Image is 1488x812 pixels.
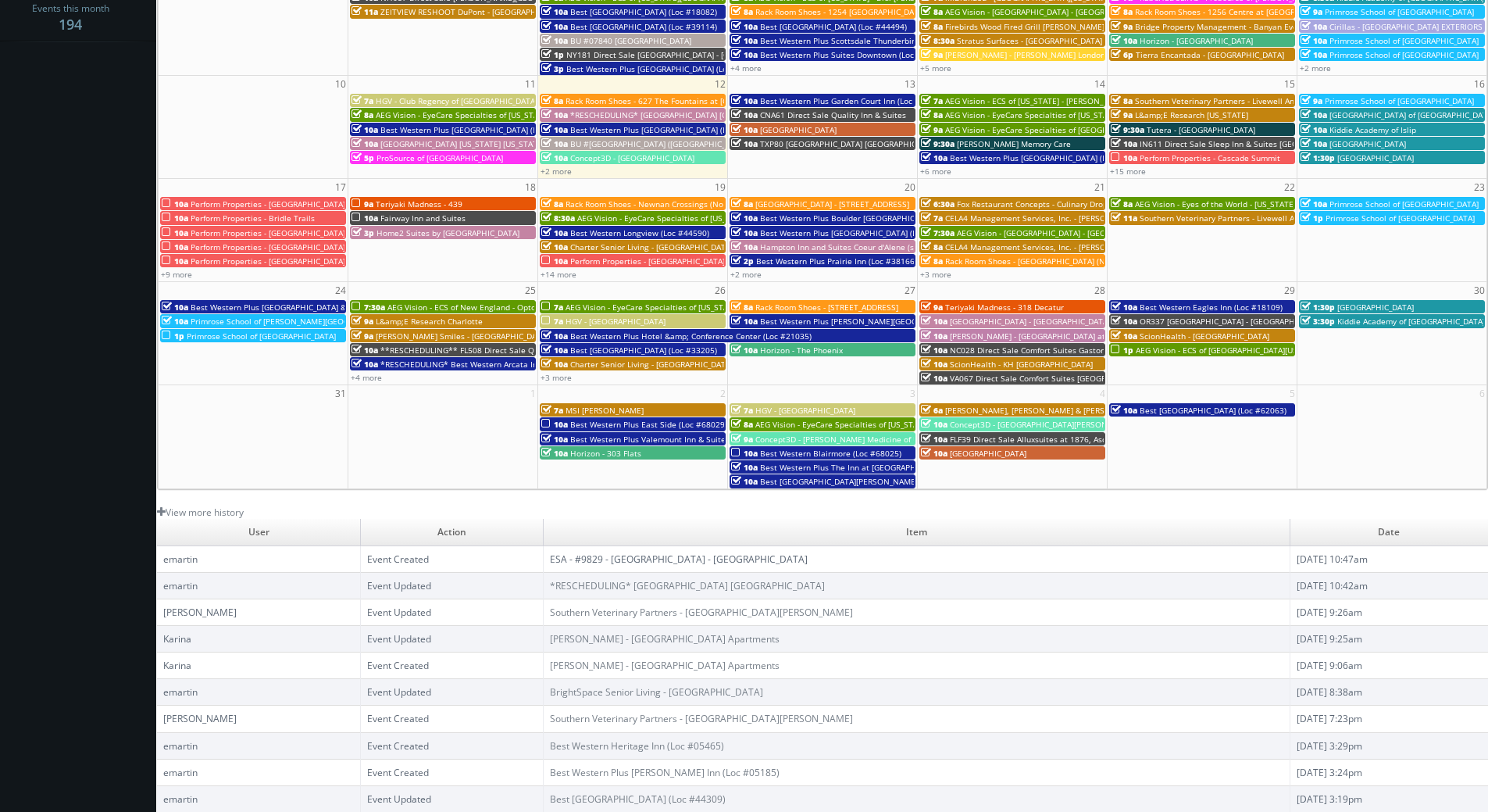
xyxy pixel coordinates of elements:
span: 3:30p [1301,316,1335,327]
span: Primrose School of [GEOGRAPHIC_DATA] [1329,49,1479,60]
span: Perform Properties - [GEOGRAPHIC_DATA] [191,241,345,252]
span: 3 [908,385,917,402]
span: Best Western Plus Valemount Inn & Suites (Loc #62120) [570,434,780,445]
span: 10a [1301,21,1327,32]
span: 11 [523,76,537,92]
span: 10a [541,331,568,342]
span: Events this month [32,1,109,16]
span: 10a [162,213,188,224]
strong: 194 [59,15,82,34]
span: 3p [541,63,564,74]
span: 10a [541,359,568,370]
span: 10a [731,138,758,149]
span: Best Western Plus Boulder [GEOGRAPHIC_DATA] (Loc #06179) [760,213,990,224]
span: 10a [731,448,758,459]
span: 25 [523,282,537,299]
span: Rack Room Shoes - [STREET_ADDRESS] [755,302,898,313]
span: 8a [731,302,753,313]
span: OR337 [GEOGRAPHIC_DATA] - [GEOGRAPHIC_DATA] [1140,316,1327,327]
span: Primrose School of [GEOGRAPHIC_DATA] [1326,213,1475,224]
span: 7a [351,95,373,106]
a: +15 more [1110,166,1146,177]
span: AEG Vision - EyeCare Specialties of [US_STATE] - In Focus Vision Center [755,419,1019,430]
span: ZEITVIEW RESHOOT DuPont - [GEOGRAPHIC_DATA], [GEOGRAPHIC_DATA] [380,6,650,17]
span: 10a [1301,199,1327,209]
span: 8:30a [921,35,955,46]
span: BU #[GEOGRAPHIC_DATA] ([GEOGRAPHIC_DATA]) [570,138,749,149]
span: Kiddie Academy of Islip [1329,124,1416,135]
span: 8a [541,199,563,209]
span: 2p [731,256,754,266]
span: 7a [541,316,563,327]
span: Best Western Blairmore (Loc #68025) [760,448,901,459]
span: 10a [731,476,758,487]
a: +2 more [1300,63,1331,73]
span: Southern Veterinary Partners - Livewell Animal Urgent Care of Goodyear [1140,213,1411,224]
span: 9a [1301,6,1322,17]
span: 28 [1093,282,1107,299]
span: Horizon - The Phoenix [760,345,843,356]
span: 10a [351,213,378,224]
span: L&amp;E Research Charlotte [376,316,483,327]
span: AEG Vision - EyeCare Specialties of [US_STATE] - [PERSON_NAME] Eyecare Associates - [PERSON_NAME] [376,109,762,120]
span: 10a [541,419,568,430]
span: 10a [162,241,188,252]
span: 6 [1478,385,1486,402]
span: 10a [162,227,188,238]
span: NY181 Direct Sale [GEOGRAPHIC_DATA] - [GEOGRAPHIC_DATA] [566,49,798,60]
a: Best Western Plus [PERSON_NAME] Inn (Loc #05185) [550,766,780,779]
span: NC028 Direct Sale Comfort Suites Gastonia- - [GEOGRAPHIC_DATA] [950,345,1198,356]
span: 10a [541,124,568,135]
span: [GEOGRAPHIC_DATA] [950,448,1026,459]
span: 9a [351,331,373,342]
a: [PERSON_NAME] - [GEOGRAPHIC_DATA] Apartments [550,659,780,672]
span: Best Western Plus The Inn at [GEOGRAPHIC_DATA][PERSON_NAME] (Loc #61082) [760,462,1061,473]
span: 17 [334,179,348,195]
span: 9a [1301,95,1322,106]
span: CELA4 Management Services, Inc. - [PERSON_NAME] Genesis [945,241,1172,252]
a: +3 more [541,372,572,383]
a: +3 more [920,269,951,280]
span: 30 [1472,282,1486,299]
span: 5 [1288,385,1297,402]
span: 7a [921,213,943,224]
a: +9 more [161,269,192,280]
span: [PERSON_NAME] Memory Care [957,138,1071,149]
span: Best Western Plus Suites Downtown (Loc #61037) [760,49,947,60]
a: +4 more [351,372,382,383]
span: 9a [351,199,373,209]
span: Best [GEOGRAPHIC_DATA] (Loc #39114) [570,21,717,32]
span: Perform Properties - [GEOGRAPHIC_DATA] [191,256,345,266]
span: 1 [529,385,537,402]
span: 10a [541,227,568,238]
span: 10a [731,241,758,252]
td: Item [543,519,1290,546]
span: CELA4 Management Services, Inc. - [PERSON_NAME] Hyundai [945,213,1174,224]
span: TXP80 [GEOGRAPHIC_DATA] [GEOGRAPHIC_DATA] [760,138,941,149]
span: [PERSON_NAME] - [GEOGRAPHIC_DATA] at Heritage [950,331,1141,342]
span: 16 [1472,76,1486,92]
span: Best Western Plus Hotel &amp; Conference Center (Loc #21035) [570,331,812,342]
span: AEG Vision - [GEOGRAPHIC_DATA] - [GEOGRAPHIC_DATA] [945,6,1152,17]
span: 10a [921,434,947,445]
span: Perform Properties - [GEOGRAPHIC_DATA] [191,227,345,238]
span: Best Western Plus [GEOGRAPHIC_DATA] (Loc #48184) [380,124,579,135]
span: Rack Room Shoes - Newnan Crossings (No Rush) [566,199,746,209]
span: Best Western Plus Prairie Inn (Loc #38166) [756,256,917,266]
a: +4 more [730,63,762,73]
span: Primrose School of [GEOGRAPHIC_DATA] [1325,95,1474,106]
span: Teriyaki Madness - 439 [376,199,462,209]
a: Best [GEOGRAPHIC_DATA] (Loc #44309) [550,792,726,806]
span: 10a [541,21,568,32]
span: BU #07840 [GEOGRAPHIC_DATA] [570,35,691,46]
span: 10a [541,109,568,120]
span: Best Western Plus [GEOGRAPHIC_DATA] (Loc #62024) [570,124,769,135]
span: 8a [731,6,753,17]
span: 10a [541,138,568,149]
span: 1p [162,331,184,342]
span: Best [GEOGRAPHIC_DATA] (Loc #33205) [570,345,717,356]
span: 10a [541,448,568,459]
span: 5p [351,152,374,163]
span: 6:30a [921,199,955,209]
span: 6p [1111,49,1133,60]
